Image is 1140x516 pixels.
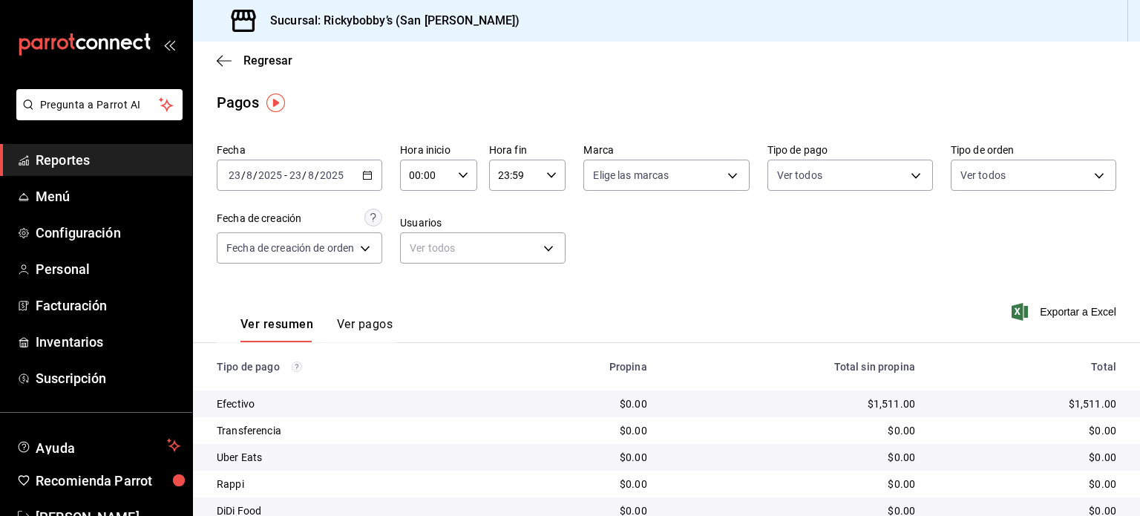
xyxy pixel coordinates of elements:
[939,450,1116,465] div: $0.00
[939,477,1116,491] div: $0.00
[258,12,520,30] h3: Sucursal: Rickybobby’s (San [PERSON_NAME])
[40,97,160,113] span: Pregunta a Parrot AI
[400,218,566,228] label: Usuarios
[514,477,647,491] div: $0.00
[217,145,382,155] label: Fecha
[36,368,180,388] span: Suscripción
[951,145,1116,155] label: Tipo de orden
[217,450,490,465] div: Uber Eats
[266,94,285,112] img: Tooltip marker
[10,108,183,123] a: Pregunta a Parrot AI
[217,211,301,226] div: Fecha de creación
[240,317,313,342] button: Ver resumen
[289,169,302,181] input: --
[583,145,749,155] label: Marca
[246,169,253,181] input: --
[400,232,566,264] div: Ver todos
[400,145,477,155] label: Hora inicio
[217,477,490,491] div: Rappi
[36,150,180,170] span: Reportes
[36,471,180,491] span: Recomienda Parrot
[217,396,490,411] div: Efectivo
[671,361,915,373] div: Total sin propina
[163,39,175,50] button: open_drawer_menu
[671,396,915,411] div: $1,511.00
[319,169,344,181] input: ----
[489,145,566,155] label: Hora fin
[36,295,180,316] span: Facturación
[777,168,822,183] span: Ver todos
[960,168,1006,183] span: Ver todos
[767,145,933,155] label: Tipo de pago
[228,169,241,181] input: --
[258,169,283,181] input: ----
[1015,303,1116,321] button: Exportar a Excel
[240,317,393,342] div: navigation tabs
[36,332,180,352] span: Inventarios
[939,396,1116,411] div: $1,511.00
[243,53,292,68] span: Regresar
[217,53,292,68] button: Regresar
[315,169,319,181] span: /
[514,361,647,373] div: Propina
[36,223,180,243] span: Configuración
[217,361,490,373] div: Tipo de pago
[36,437,161,454] span: Ayuda
[939,423,1116,438] div: $0.00
[241,169,246,181] span: /
[16,89,183,120] button: Pregunta a Parrot AI
[253,169,258,181] span: /
[514,396,647,411] div: $0.00
[217,91,259,114] div: Pagos
[514,423,647,438] div: $0.00
[226,241,354,255] span: Fecha de creación de orden
[671,450,915,465] div: $0.00
[217,423,490,438] div: Transferencia
[284,169,287,181] span: -
[307,169,315,181] input: --
[671,477,915,491] div: $0.00
[36,259,180,279] span: Personal
[593,168,669,183] span: Elige las marcas
[36,186,180,206] span: Menú
[292,362,302,372] svg: Los pagos realizados con Pay y otras terminales son montos brutos.
[939,361,1116,373] div: Total
[337,317,393,342] button: Ver pagos
[514,450,647,465] div: $0.00
[671,423,915,438] div: $0.00
[302,169,307,181] span: /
